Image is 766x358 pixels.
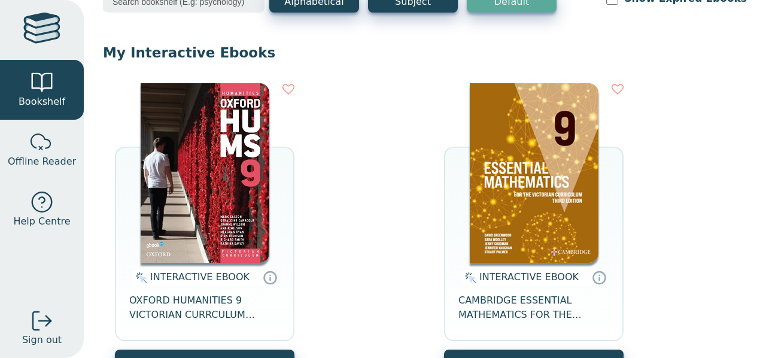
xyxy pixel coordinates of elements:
[13,214,70,229] span: Help Centre
[479,271,579,283] span: INTERACTIVE EBOOK
[141,83,269,263] img: 42e0e762-80b3-eb11-a9a3-0272d098c78b.jpg
[129,293,280,322] span: OXFORD HUMANITIES 9 VICTORIAN CURRCULUM OBOOK ASSESS 2E
[150,271,250,283] span: INTERACTIVE EBOOK
[22,333,62,347] span: Sign out
[132,271,147,285] img: interactive.svg
[458,293,609,322] span: CAMBRIDGE ESSENTIAL MATHEMATICS FOR THE VICTORIAN CURRICULUM YEAR 9 EBOOK 3E
[592,270,606,284] a: Interactive eBooks are accessed online via the publisher’s portal. They contain interactive resou...
[470,83,598,263] img: 04b5599d-fef1-41b0-b233-59aa45d44596.png
[103,44,747,62] p: My Interactive Ebooks
[263,270,277,284] a: Interactive eBooks are accessed online via the publisher’s portal. They contain interactive resou...
[19,95,65,109] span: Bookshelf
[461,271,476,285] img: interactive.svg
[8,154,76,169] span: Offline Reader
